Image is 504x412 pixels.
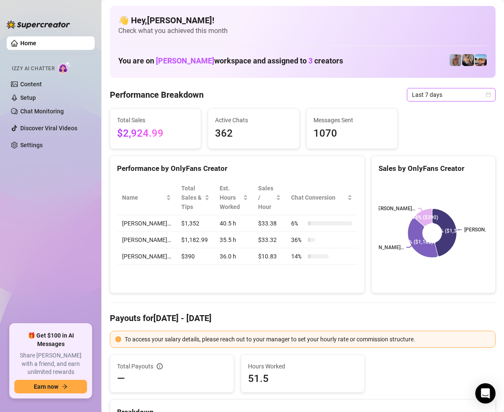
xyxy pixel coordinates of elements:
[14,332,87,348] span: 🎁 Get $100 in AI Messages
[118,56,343,66] h1: You are on workspace and assigned to creators
[215,126,292,142] span: 362
[157,363,163,369] span: info-circle
[462,54,474,66] img: George
[20,81,42,88] a: Content
[308,56,313,65] span: 3
[215,215,253,232] td: 40.5 h
[475,54,487,66] img: Zach
[117,163,357,174] div: Performance by OnlyFans Creator
[258,184,274,211] span: Sales / Hour
[313,115,390,125] span: Messages Sent
[248,372,358,385] span: 51.5
[115,336,121,342] span: exclamation-circle
[373,206,416,211] text: [PERSON_NAME]…
[117,372,125,385] span: —
[486,92,491,97] span: calendar
[176,215,215,232] td: $1,352
[117,115,194,125] span: Total Sales
[291,252,305,261] span: 14 %
[176,232,215,248] td: $1,182.99
[156,56,214,65] span: [PERSON_NAME]
[215,248,253,265] td: 36.0 h
[117,215,176,232] td: [PERSON_NAME]…
[176,248,215,265] td: $390
[117,180,176,215] th: Name
[291,235,305,244] span: 36 %
[122,193,164,202] span: Name
[248,362,358,371] span: Hours Worked
[291,193,346,202] span: Chat Conversion
[34,383,58,390] span: Earn now
[14,352,87,376] span: Share [PERSON_NAME] with a friend, and earn unlimited rewards
[286,180,357,215] th: Chat Conversion
[14,380,87,393] button: Earn nowarrow-right
[118,26,487,36] span: Check what you achieved this month
[110,89,204,101] h4: Performance Breakdown
[450,54,461,66] img: Joey
[20,142,43,148] a: Settings
[62,384,68,390] span: arrow-right
[117,126,194,142] span: $2,924.99
[58,61,71,74] img: AI Chatter
[362,244,404,250] text: [PERSON_NAME]…
[291,219,305,228] span: 6 %
[117,362,153,371] span: Total Payouts
[253,180,286,215] th: Sales / Hour
[20,40,36,47] a: Home
[20,108,64,115] a: Chat Monitoring
[412,88,490,101] span: Last 7 days
[253,232,286,248] td: $33.32
[475,383,496,404] div: Open Intercom Messenger
[313,126,390,142] span: 1070
[117,232,176,248] td: [PERSON_NAME]…
[215,115,292,125] span: Active Chats
[20,94,36,101] a: Setup
[176,180,215,215] th: Total Sales & Tips
[117,248,176,265] td: [PERSON_NAME]…
[253,248,286,265] td: $10.83
[253,215,286,232] td: $33.38
[220,184,242,211] div: Est. Hours Worked
[125,335,490,344] div: To access your salary details, please reach out to your manager to set your hourly rate or commis...
[20,125,77,132] a: Discover Viral Videos
[215,232,253,248] td: 35.5 h
[7,20,70,29] img: logo-BBDzfeDw.svg
[181,184,203,211] span: Total Sales & Tips
[379,163,488,174] div: Sales by OnlyFans Creator
[12,65,54,73] span: Izzy AI Chatter
[118,14,487,26] h4: 👋 Hey, [PERSON_NAME] !
[110,312,496,324] h4: Payouts for [DATE] - [DATE]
